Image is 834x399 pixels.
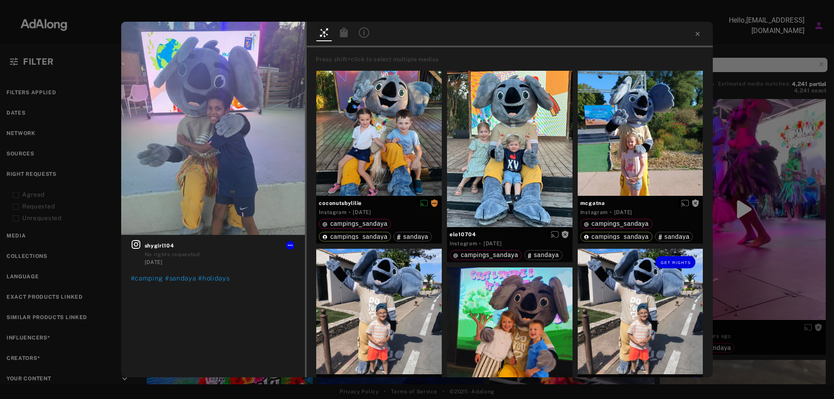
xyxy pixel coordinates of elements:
div: Instagram [450,240,477,247]
img: 539432718_18527190352013653_8766501985152348690_n.jpg [121,22,305,235]
span: campings_sandaya [592,220,649,227]
span: #sandaya [165,274,196,282]
div: Widget de chat [791,357,834,399]
span: Rights requested [430,200,438,206]
span: coconutsbylilie [319,199,439,207]
div: sandaya [659,234,690,240]
button: Get rights [655,256,695,268]
iframe: Chat Widget [791,357,834,399]
span: Rights not requested [692,200,699,206]
span: campings_sandaya [461,251,518,258]
div: campings_sandaya [584,221,649,227]
span: sandaya [534,251,559,258]
button: Disable diffusion on this media [417,198,430,208]
span: campings_sandaya [330,233,387,240]
span: Get rights [661,261,691,265]
span: Rights not requested [561,231,569,237]
span: #holidays [198,274,229,282]
div: campings_sandaya [584,234,649,240]
span: elo10704 [450,231,570,238]
span: #camping [131,274,163,282]
div: campings_sandaya [453,252,518,258]
span: · [610,209,612,216]
span: campings_sandaya [592,233,649,240]
time: 2025-07-28T20:32:37.000Z [483,241,502,247]
span: No rights requested [145,251,200,257]
span: mcgatna [580,199,701,207]
button: Enable diffusion on this media [666,377,679,386]
div: Press shift+click to select multiple medias [316,55,710,64]
div: Instagram [319,208,346,216]
span: · [479,240,481,247]
div: sandaya [528,252,559,258]
div: campings_sandaya [322,221,387,227]
time: 2025-07-01T06:38:04.000Z [353,209,371,215]
span: sandaya [403,233,428,240]
span: campings_sandaya [330,220,387,227]
time: 2025-08-25T18:53:44.000Z [145,259,163,265]
span: shygirl104 [145,242,296,250]
time: 2025-07-14T19:12:17.000Z [614,209,632,215]
button: Enable diffusion on this media [417,377,430,386]
div: campings_sandaya [322,234,387,240]
button: Enable diffusion on this media [678,198,692,208]
button: Enable diffusion on this media [548,230,561,239]
span: · [349,209,351,216]
div: Instagram [580,208,608,216]
div: sandaya [397,234,428,240]
span: sandaya [665,233,690,240]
